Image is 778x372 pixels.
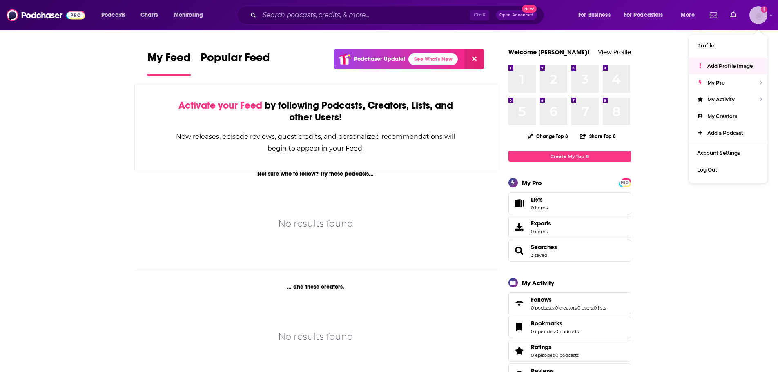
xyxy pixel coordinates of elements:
[697,42,714,49] span: Profile
[7,7,85,23] img: Podchaser - Follow, Share and Rate Podcasts
[707,130,743,136] span: Add a Podcast
[508,192,631,214] a: Lists
[408,53,458,65] a: See What's New
[511,298,528,309] a: Follows
[749,6,767,24] button: Show profile menu
[147,51,191,76] a: My Feed
[531,343,551,351] span: Ratings
[511,221,528,233] span: Exports
[681,9,695,21] span: More
[278,330,353,344] div: No results found
[522,179,542,187] div: My Pro
[531,329,555,334] a: 0 episodes
[511,345,528,356] a: Ratings
[101,9,125,21] span: Podcasts
[580,128,616,144] button: Share Top 8
[578,9,611,21] span: For Business
[707,63,753,69] span: Add Profile Image
[593,305,594,311] span: ,
[278,216,353,231] div: No results found
[531,220,551,227] span: Exports
[689,145,767,161] a: Account Settings
[689,37,767,54] a: Profile
[577,305,593,311] a: 0 users
[531,305,554,311] a: 0 podcasts
[508,340,631,362] span: Ratings
[176,100,456,123] div: by following Podcasts, Creators, Lists, and other Users!
[761,6,767,13] svg: Add a profile image
[531,352,555,358] a: 0 episodes
[707,8,720,22] a: Show notifications dropdown
[531,229,551,234] span: 0 items
[594,305,606,311] a: 0 lists
[707,96,735,102] span: My Activity
[523,131,573,141] button: Change Top 8
[354,56,405,62] p: Podchaser Update!
[245,6,552,25] div: Search podcasts, credits, & more...
[140,9,158,21] span: Charts
[531,243,557,251] a: Searches
[555,352,579,358] a: 0 podcasts
[620,179,630,185] a: PRO
[555,329,579,334] a: 0 podcasts
[573,9,621,22] button: open menu
[178,99,262,111] span: Activate your Feed
[511,245,528,256] a: Searches
[147,51,191,69] span: My Feed
[697,167,717,173] span: Log Out
[508,48,589,56] a: Welcome [PERSON_NAME]!
[499,13,533,17] span: Open Advanced
[508,316,631,338] span: Bookmarks
[470,10,489,20] span: Ctrl K
[531,196,548,203] span: Lists
[201,51,270,69] span: Popular Feed
[749,6,767,24] img: User Profile
[531,320,562,327] span: Bookmarks
[496,10,537,20] button: Open AdvancedNew
[531,343,579,351] a: Ratings
[707,80,725,86] span: My Pro
[675,9,705,22] button: open menu
[531,296,552,303] span: Follows
[531,320,579,327] a: Bookmarks
[697,150,740,156] span: Account Settings
[134,283,497,290] div: ... and these creators.
[531,252,547,258] a: 3 saved
[508,151,631,162] a: Create My Top 8
[531,205,548,211] span: 0 items
[508,216,631,238] a: Exports
[689,108,767,125] a: My Creators
[689,58,767,74] a: Add Profile Image
[531,196,543,203] span: Lists
[134,170,497,177] div: Not sure who to follow? Try these podcasts...
[727,8,740,22] a: Show notifications dropdown
[598,48,631,56] a: View Profile
[168,9,214,22] button: open menu
[259,9,470,22] input: Search podcasts, credits, & more...
[96,9,136,22] button: open menu
[135,9,163,22] a: Charts
[176,131,456,154] div: New releases, episode reviews, guest credits, and personalized recommendations will begin to appe...
[620,180,630,186] span: PRO
[508,240,631,262] span: Searches
[689,35,767,183] ul: Show profile menu
[511,198,528,209] span: Lists
[619,9,675,22] button: open menu
[749,6,767,24] span: Logged in as WesBurdett
[201,51,270,76] a: Popular Feed
[689,125,767,141] a: Add a Podcast
[522,279,554,287] div: My Activity
[522,5,537,13] span: New
[511,321,528,333] a: Bookmarks
[554,305,555,311] span: ,
[555,305,577,311] a: 0 creators
[707,113,737,119] span: My Creators
[624,9,663,21] span: For Podcasters
[531,296,606,303] a: Follows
